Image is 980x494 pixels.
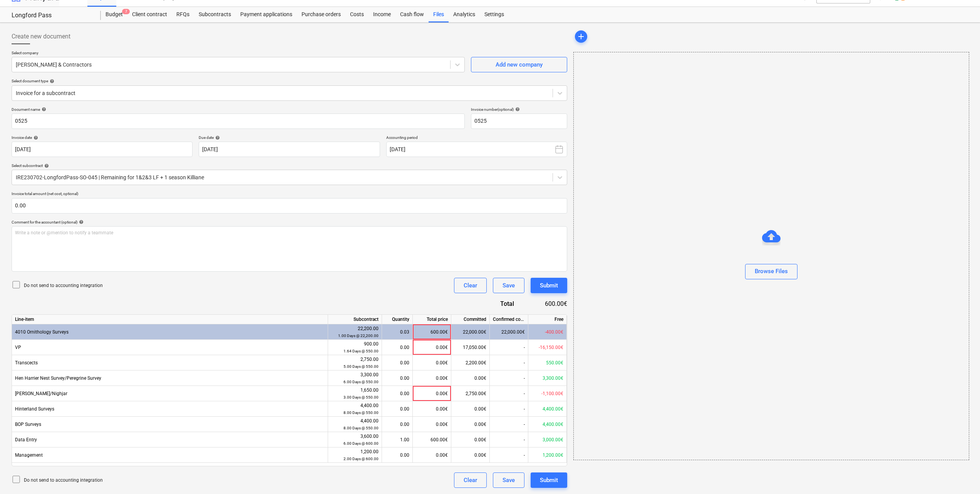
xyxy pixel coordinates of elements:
[528,370,567,386] div: 3,300.00€
[413,386,451,401] div: 0.00€
[345,7,369,22] a: Costs
[528,355,567,370] div: 550.00€
[12,220,567,225] div: Comment for the accountant (optional)
[331,325,379,339] div: 22,200.00
[331,371,379,386] div: 3,300.00
[15,391,67,396] span: Woodcock/Nighjar
[413,401,451,417] div: 0.00€
[101,7,127,22] div: Budget
[451,386,490,401] div: 2,750.00€
[24,477,103,484] p: Do not send to accounting integration
[12,315,328,324] div: Line-item
[471,107,567,112] div: Invoice number (optional)
[528,386,567,401] div: -1,100.00€
[385,355,409,370] div: 0.00
[493,472,524,488] button: Save
[331,402,379,416] div: 4,400.00
[385,432,409,447] div: 1.00
[338,334,379,338] small: 1.00 Days @ 22,200.00
[43,164,49,168] span: help
[528,324,567,340] div: -400.00€
[490,386,528,401] div: -
[526,299,567,308] div: 600.00€
[328,315,382,324] div: Subcontract
[297,7,345,22] a: Purchase orders
[467,299,526,308] div: Total
[331,417,379,432] div: 4,400.00
[490,370,528,386] div: -
[451,401,490,417] div: 0.00€
[490,447,528,463] div: -
[480,7,509,22] a: Settings
[451,340,490,355] div: 17,050.00€
[343,441,379,446] small: 6.00 Days @ 600.00
[745,264,797,279] button: Browse Files
[12,32,70,41] span: Create new document
[12,78,567,83] div: Select document type
[122,9,130,14] span: 7
[15,360,38,365] span: Transcects
[12,107,465,112] div: Document name
[395,7,429,22] a: Cash flow
[471,113,567,129] input: Invoice number
[490,340,528,355] div: -
[490,324,528,340] div: 22,000.00€
[451,432,490,447] div: 0.00€
[449,7,480,22] a: Analytics
[528,340,567,355] div: -16,150.00€
[15,329,69,335] span: 4010 Ornithology Surveys
[941,457,980,494] iframe: Chat Widget
[573,52,969,460] div: Browse Files
[127,7,172,22] div: Client contract
[413,355,451,370] div: 0.00€
[413,447,451,463] div: 0.00€
[369,7,395,22] a: Income
[331,387,379,401] div: 1,650.00
[413,324,451,340] div: 600.00€
[490,315,528,324] div: Confirmed costs
[343,364,379,369] small: 5.00 Days @ 550.00
[490,401,528,417] div: -
[199,142,380,157] input: Due date not specified
[755,266,788,276] div: Browse Files
[451,417,490,432] div: 0.00€
[12,12,92,20] div: Longford Pass
[343,349,379,353] small: 1.64 Days @ 550.00
[490,417,528,432] div: -
[385,370,409,386] div: 0.00
[172,7,194,22] a: RFQs
[429,7,449,22] a: Files
[385,401,409,417] div: 0.00
[12,50,465,57] p: Select company
[15,422,41,427] span: BOP Surveys
[331,356,379,370] div: 2,750.00
[214,135,220,140] span: help
[490,432,528,447] div: -
[385,447,409,463] div: 0.00
[503,280,515,290] div: Save
[331,448,379,462] div: 1,200.00
[413,370,451,386] div: 0.00€
[576,32,586,41] span: add
[528,417,567,432] div: 4,400.00€
[236,7,297,22] div: Payment applications
[382,315,413,324] div: Quantity
[12,135,193,140] div: Invoice date
[540,475,558,485] div: Submit
[12,198,567,214] input: Invoice total amount (net cost, optional)
[413,315,451,324] div: Total price
[454,278,487,293] button: Clear
[15,452,43,458] span: Management
[194,7,236,22] a: Subcontracts
[385,417,409,432] div: 0.00
[514,107,520,112] span: help
[385,340,409,355] div: 0.00
[12,191,567,198] p: Invoice total amount (net cost, optional)
[531,278,567,293] button: Submit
